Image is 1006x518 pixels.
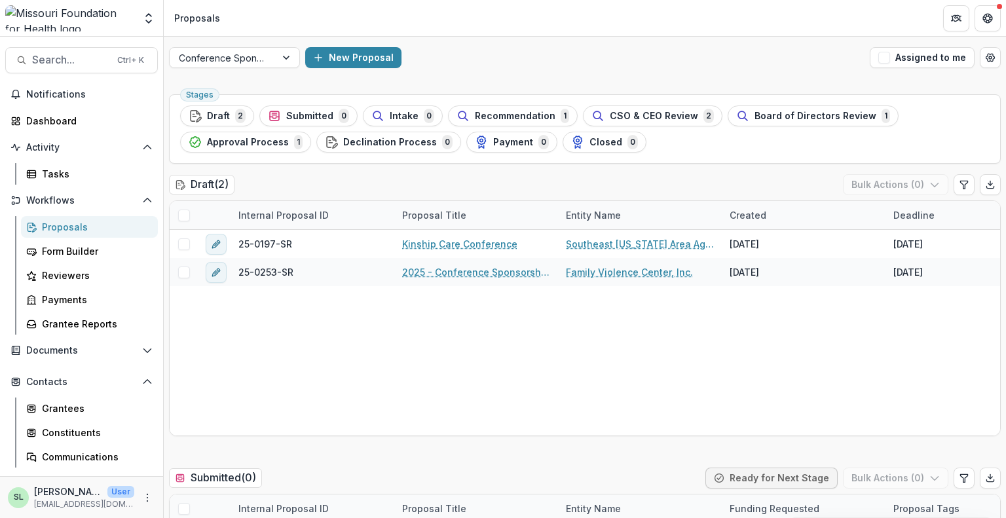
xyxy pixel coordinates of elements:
[980,468,1001,489] button: Export table data
[169,9,225,28] nav: breadcrumb
[558,502,629,515] div: Entity Name
[339,109,349,123] span: 0
[363,105,443,126] button: Intake0
[32,54,109,66] span: Search...
[5,340,158,361] button: Open Documents
[26,142,137,153] span: Activity
[722,208,774,222] div: Created
[730,237,759,251] div: [DATE]
[14,493,24,502] div: Sada Lindsey
[722,502,827,515] div: Funding Requested
[5,84,158,105] button: Notifications
[21,446,158,468] a: Communications
[566,237,714,251] a: Southeast [US_STATE] Area Agency on Aging
[107,486,134,498] p: User
[466,132,557,153] button: Payment0
[5,473,158,494] button: Open Data & Reporting
[394,201,558,229] div: Proposal Title
[21,398,158,419] a: Grantees
[885,502,967,515] div: Proposal Tags
[843,174,948,195] button: Bulk Actions (0)
[21,240,158,262] a: Form Builder
[538,135,549,149] span: 0
[705,468,838,489] button: Ready for Next Stage
[26,195,137,206] span: Workflows
[558,201,722,229] div: Entity Name
[980,174,1001,195] button: Export table data
[42,293,147,306] div: Payments
[206,234,227,255] button: edit
[42,220,147,234] div: Proposals
[390,111,419,122] span: Intake
[730,265,759,279] div: [DATE]
[186,90,214,100] span: Stages
[402,237,517,251] a: Kinship Care Conference
[180,105,254,126] button: Draft2
[583,105,722,126] button: CSO & CEO Review2
[893,237,923,251] div: [DATE]
[722,201,885,229] div: Created
[34,485,102,498] p: [PERSON_NAME]
[627,135,638,149] span: 0
[754,111,876,122] span: Board of Directors Review
[174,11,220,25] div: Proposals
[206,262,227,283] button: edit
[954,468,975,489] button: Edit table settings
[402,265,550,279] a: 2025 - Conference Sponsorship Request
[561,109,569,123] span: 1
[294,135,303,149] span: 1
[42,244,147,258] div: Form Builder
[21,163,158,185] a: Tasks
[42,401,147,415] div: Grantees
[42,268,147,282] div: Reviewers
[943,5,969,31] button: Partners
[975,5,1001,31] button: Get Help
[231,502,337,515] div: Internal Proposal ID
[885,208,942,222] div: Deadline
[21,289,158,310] a: Payments
[442,135,453,149] span: 0
[42,426,147,439] div: Constituents
[5,371,158,392] button: Open Contacts
[424,109,434,123] span: 0
[140,490,155,506] button: More
[893,265,923,279] div: [DATE]
[21,265,158,286] a: Reviewers
[42,317,147,331] div: Grantee Reports
[207,137,289,148] span: Approval Process
[115,53,147,67] div: Ctrl + K
[728,105,899,126] button: Board of Directors Review1
[954,174,975,195] button: Edit table settings
[5,190,158,211] button: Open Workflows
[566,265,693,279] a: Family Violence Center, Inc.
[26,345,137,356] span: Documents
[21,313,158,335] a: Grantee Reports
[563,132,646,153] button: Closed0
[394,208,474,222] div: Proposal Title
[26,114,147,128] div: Dashboard
[316,132,461,153] button: Declination Process0
[42,450,147,464] div: Communications
[34,498,134,510] p: [EMAIL_ADDRESS][DOMAIN_NAME]
[5,47,158,73] button: Search...
[5,137,158,158] button: Open Activity
[980,47,1001,68] button: Open table manager
[475,111,555,122] span: Recommendation
[610,111,698,122] span: CSO & CEO Review
[5,110,158,132] a: Dashboard
[169,468,262,487] h2: Submitted ( 0 )
[558,208,629,222] div: Entity Name
[235,109,246,123] span: 2
[343,137,437,148] span: Declination Process
[238,265,293,279] span: 25-0253-SR
[26,89,153,100] span: Notifications
[21,422,158,443] a: Constituents
[169,175,234,194] h2: Draft ( 2 )
[493,137,533,148] span: Payment
[231,201,394,229] div: Internal Proposal ID
[231,208,337,222] div: Internal Proposal ID
[140,5,158,31] button: Open entity switcher
[882,109,890,123] span: 1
